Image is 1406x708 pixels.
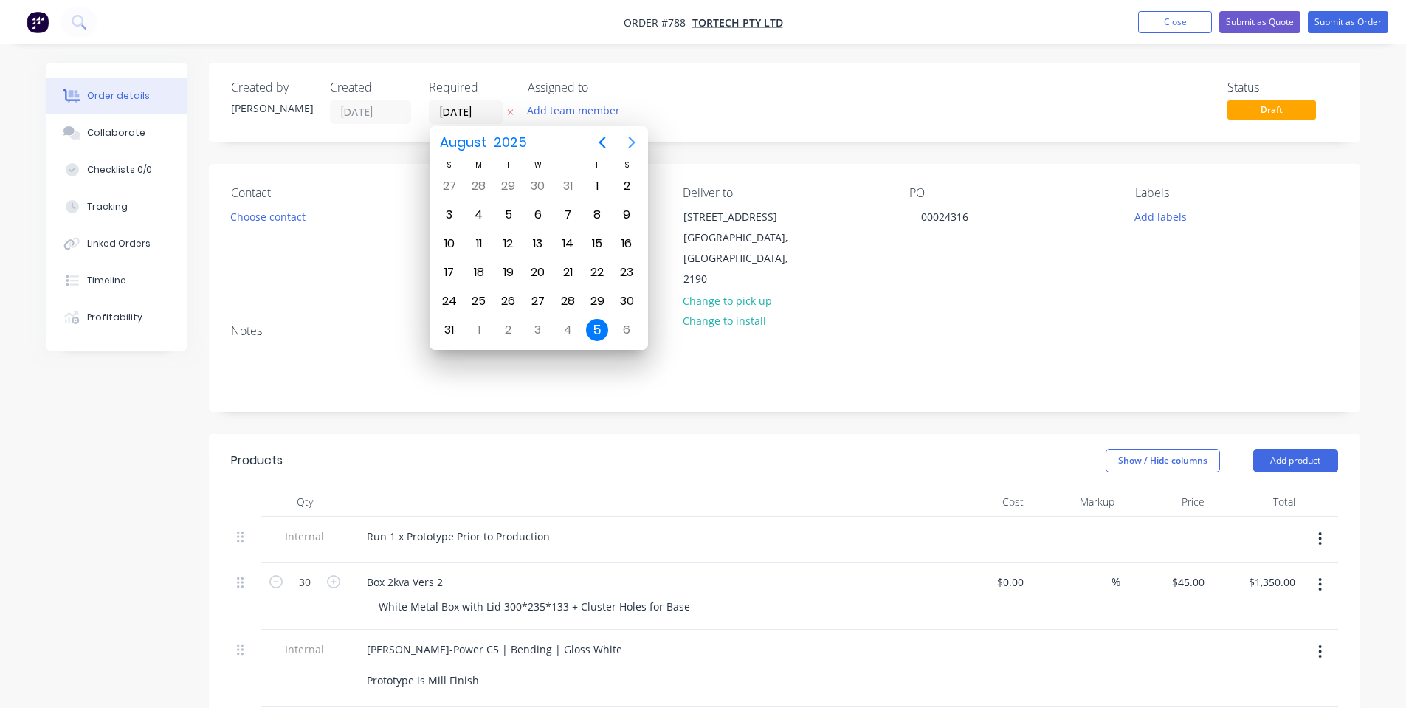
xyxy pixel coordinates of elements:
[355,526,562,547] div: Run 1 x Prototype Prior to Production
[556,204,579,226] div: Thursday, August 7, 2025
[468,233,490,255] div: Monday, August 11, 2025
[497,204,520,226] div: Tuesday, August 5, 2025
[1227,80,1338,94] div: Status
[616,175,638,197] div: Saturday, August 2, 2025
[527,319,549,341] div: Wednesday, September 3, 2025
[494,159,523,171] div: T
[909,186,1112,200] div: PO
[556,319,579,341] div: Thursday, September 4, 2025
[87,200,128,213] div: Tracking
[46,114,187,151] button: Collaborate
[1112,574,1120,591] span: %
[586,204,608,226] div: Friday, August 8, 2025
[519,100,627,120] button: Add team member
[617,128,647,157] button: Next page
[435,159,464,171] div: S
[527,175,549,197] div: Wednesday, July 30, 2025
[438,175,461,197] div: Sunday, July 27, 2025
[675,290,779,310] button: Change to pick up
[1227,100,1316,119] span: Draft
[431,129,537,156] button: August2025
[616,290,638,312] div: Saturday, August 30, 2025
[46,225,187,262] button: Linked Orders
[46,188,187,225] button: Tracking
[87,89,150,103] div: Order details
[87,237,151,250] div: Linked Orders
[468,290,490,312] div: Monday, August 25, 2025
[231,80,312,94] div: Created by
[587,128,617,157] button: Previous page
[261,487,349,517] div: Qty
[231,324,1338,338] div: Notes
[683,207,806,227] div: [STREET_ADDRESS]
[671,206,819,290] div: [STREET_ADDRESS][GEOGRAPHIC_DATA], [GEOGRAPHIC_DATA], 2190
[675,311,773,331] button: Change to install
[87,311,142,324] div: Profitability
[1210,487,1301,517] div: Total
[527,261,549,283] div: Wednesday, August 20, 2025
[266,642,343,657] span: Internal
[692,16,783,30] a: TorTech Pty Ltd
[586,233,608,255] div: Friday, August 15, 2025
[497,290,520,312] div: Tuesday, August 26, 2025
[683,186,885,200] div: Deliver to
[266,529,343,544] span: Internal
[330,80,411,94] div: Created
[222,206,313,226] button: Choose contact
[87,126,145,140] div: Collaborate
[231,100,312,116] div: [PERSON_NAME]
[1135,186,1337,200] div: Labels
[616,204,638,226] div: Saturday, August 9, 2025
[468,175,490,197] div: Monday, July 28, 2025
[355,571,455,593] div: Box 2kva Vers 2
[556,233,579,255] div: Thursday, August 14, 2025
[527,204,549,226] div: Wednesday, August 6, 2025
[46,299,187,336] button: Profitability
[556,290,579,312] div: Thursday, August 28, 2025
[612,159,641,171] div: S
[940,487,1030,517] div: Cost
[527,233,549,255] div: Wednesday, August 13, 2025
[497,261,520,283] div: Tuesday, August 19, 2025
[437,129,491,156] span: August
[87,163,152,176] div: Checklists 0/0
[468,261,490,283] div: Monday, August 18, 2025
[1106,449,1220,472] button: Show / Hide columns
[468,319,490,341] div: Monday, September 1, 2025
[367,596,702,617] div: White Metal Box with Lid 300*235*133 + Cluster Holes for Base
[1138,11,1212,33] button: Close
[909,206,980,227] div: 00024316
[438,261,461,283] div: Sunday, August 17, 2025
[553,159,582,171] div: T
[46,151,187,188] button: Checklists 0/0
[586,290,608,312] div: Friday, August 29, 2025
[46,78,187,114] button: Order details
[1219,11,1300,33] button: Submit as Quote
[231,452,283,470] div: Products
[1308,11,1388,33] button: Submit as Order
[464,159,494,171] div: M
[1253,449,1338,472] button: Add product
[556,261,579,283] div: Thursday, August 21, 2025
[497,175,520,197] div: Tuesday, July 29, 2025
[429,80,510,94] div: Required
[468,204,490,226] div: Monday, August 4, 2025
[586,319,608,341] div: Today, Friday, September 5, 2025
[616,319,638,341] div: Saturday, September 6, 2025
[438,204,461,226] div: Sunday, August 3, 2025
[1030,487,1120,517] div: Markup
[624,16,692,30] span: Order #788 -
[616,261,638,283] div: Saturday, August 23, 2025
[438,290,461,312] div: Sunday, August 24, 2025
[586,261,608,283] div: Friday, August 22, 2025
[497,233,520,255] div: Tuesday, August 12, 2025
[616,233,638,255] div: Saturday, August 16, 2025
[46,262,187,299] button: Timeline
[586,175,608,197] div: Friday, August 1, 2025
[1127,206,1195,226] button: Add labels
[491,129,531,156] span: 2025
[231,186,433,200] div: Contact
[527,290,549,312] div: Wednesday, August 27, 2025
[683,227,806,289] div: [GEOGRAPHIC_DATA], [GEOGRAPHIC_DATA], 2190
